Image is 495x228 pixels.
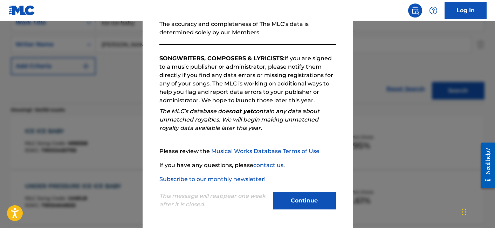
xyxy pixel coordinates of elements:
iframe: Chat Widget [460,194,495,228]
div: Drag [462,201,466,222]
p: If you are signed to a music publisher or administrator, please notify them directly if you find ... [159,54,336,105]
a: Subscribe to our monthly newsletter! [159,176,266,182]
iframe: Resource Center [475,137,495,193]
div: Help [426,4,440,18]
p: The accuracy and completeness of The MLC’s data is determined solely by our Members. [159,20,336,37]
a: contact us [253,162,283,168]
img: search [411,6,419,15]
strong: not yet [232,108,253,115]
a: Log In [445,2,487,19]
img: MLC Logo [8,5,35,15]
button: Continue [273,192,336,209]
p: If you have any questions, please . [159,161,336,170]
img: help [429,6,438,15]
em: The MLC’s database does contain any data about unmatched royalties. We will begin making unmatche... [159,108,319,131]
strong: SONGWRITERS, COMPOSERS & LYRICISTS: [159,55,284,62]
a: Public Search [408,4,422,18]
p: Please review the [159,147,336,156]
p: This message will reappear one week after it is closed. [159,192,269,209]
a: Musical Works Database Terms of Use [211,148,319,154]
